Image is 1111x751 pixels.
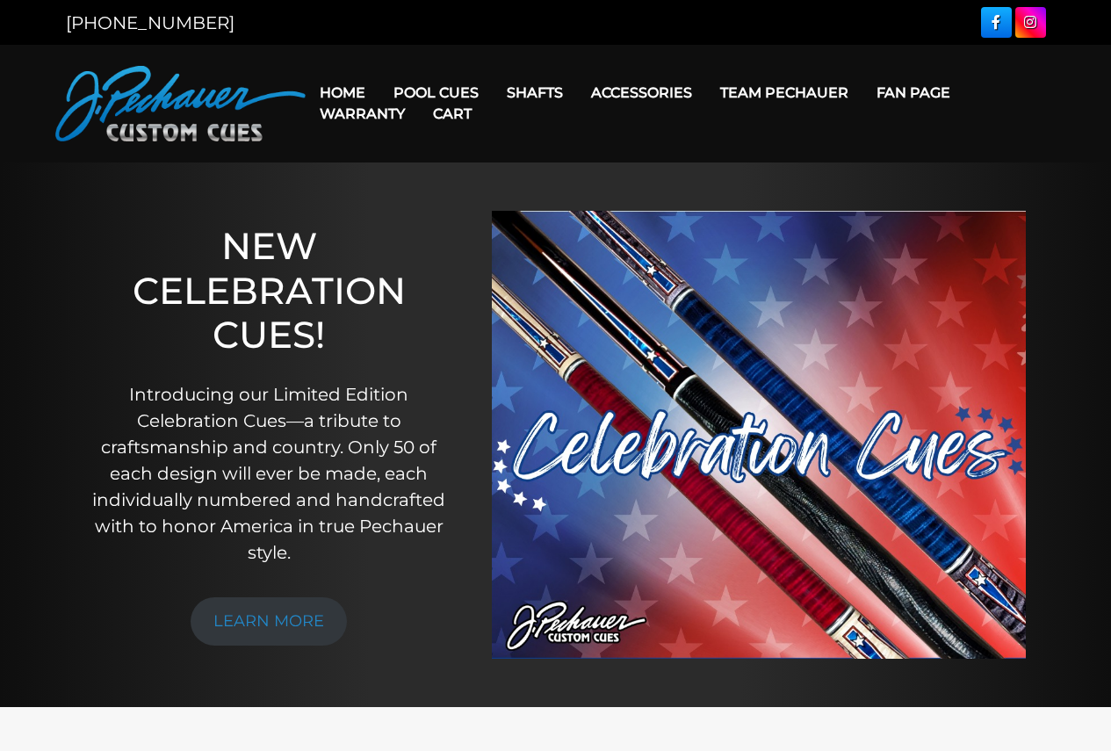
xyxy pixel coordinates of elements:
[419,91,486,136] a: Cart
[706,70,862,115] a: Team Pechauer
[493,70,577,115] a: Shafts
[306,70,379,115] a: Home
[379,70,493,115] a: Pool Cues
[191,597,347,646] a: LEARN MORE
[306,91,419,136] a: Warranty
[862,70,964,115] a: Fan Page
[66,12,234,33] a: [PHONE_NUMBER]
[577,70,706,115] a: Accessories
[92,224,446,357] h1: NEW CELEBRATION CUES!
[92,381,446,566] p: Introducing our Limited Edition Celebration Cues—a tribute to craftsmanship and country. Only 50 ...
[55,66,306,141] img: Pechauer Custom Cues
